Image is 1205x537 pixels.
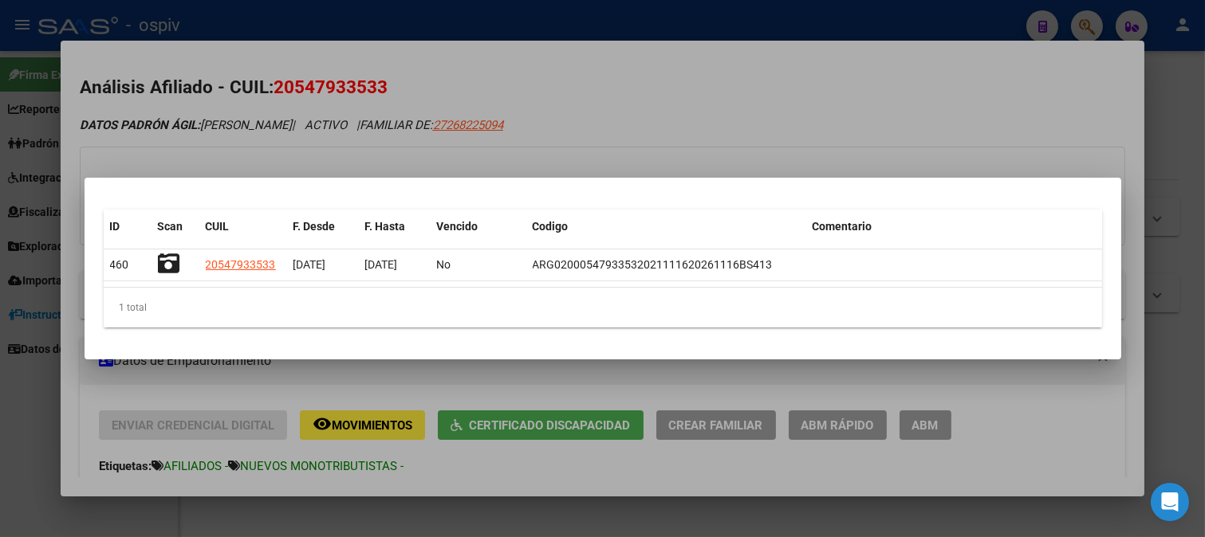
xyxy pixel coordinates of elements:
span: F. Desde [293,220,336,233]
span: Scan [158,220,183,233]
datatable-header-cell: CUIL [199,210,287,244]
span: Comentario [813,220,872,233]
datatable-header-cell: Codigo [526,210,806,244]
datatable-header-cell: Comentario [806,210,1102,244]
span: 460 [110,258,129,271]
div: 1 total [104,288,1102,327]
span: Vencido [437,220,478,233]
div: Open Intercom Messenger [1151,483,1189,521]
datatable-header-cell: ID [104,210,152,244]
span: CUIL [206,220,230,233]
span: ID [110,220,120,233]
span: ARG02000547933532021111620261116BS413 [533,258,773,271]
datatable-header-cell: Scan [152,210,199,244]
datatable-header-cell: Vencido [431,210,526,244]
span: [DATE] [293,258,326,271]
span: [DATE] [365,258,398,271]
span: Codigo [533,220,569,233]
span: No [437,258,451,271]
span: 20547933533 [206,258,276,271]
datatable-header-cell: F. Hasta [359,210,431,244]
datatable-header-cell: F. Desde [287,210,359,244]
span: F. Hasta [365,220,406,233]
